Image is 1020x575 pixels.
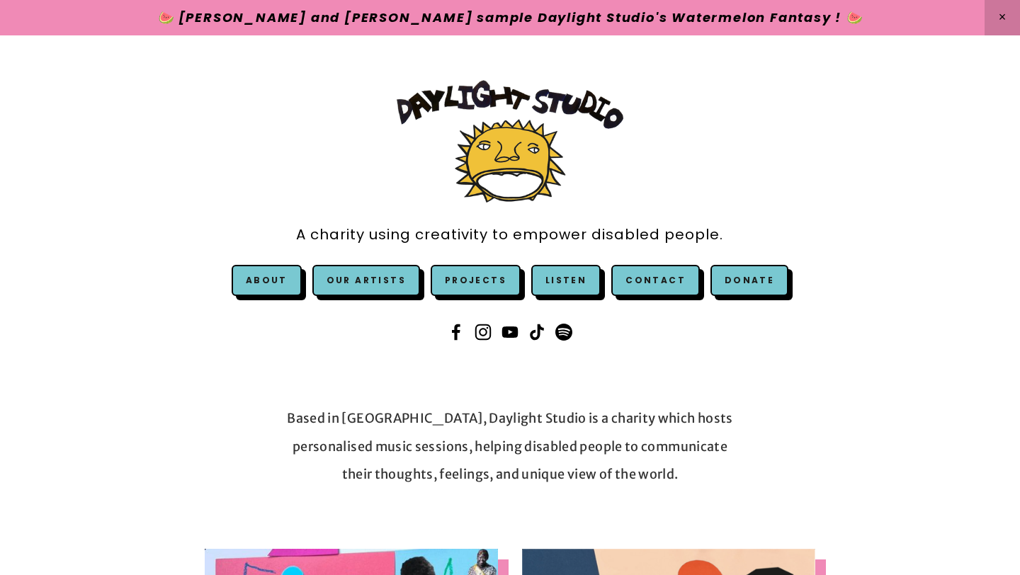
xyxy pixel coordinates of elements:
[545,274,586,286] a: Listen
[431,265,521,296] a: Projects
[611,265,700,296] a: Contact
[284,404,736,489] p: Based in [GEOGRAPHIC_DATA], Daylight Studio is a charity which hosts personalised music sessions,...
[397,80,623,203] img: Daylight Studio
[296,219,723,251] a: A charity using creativity to empower disabled people.
[246,274,288,286] a: About
[710,265,788,296] a: Donate
[312,265,420,296] a: Our Artists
